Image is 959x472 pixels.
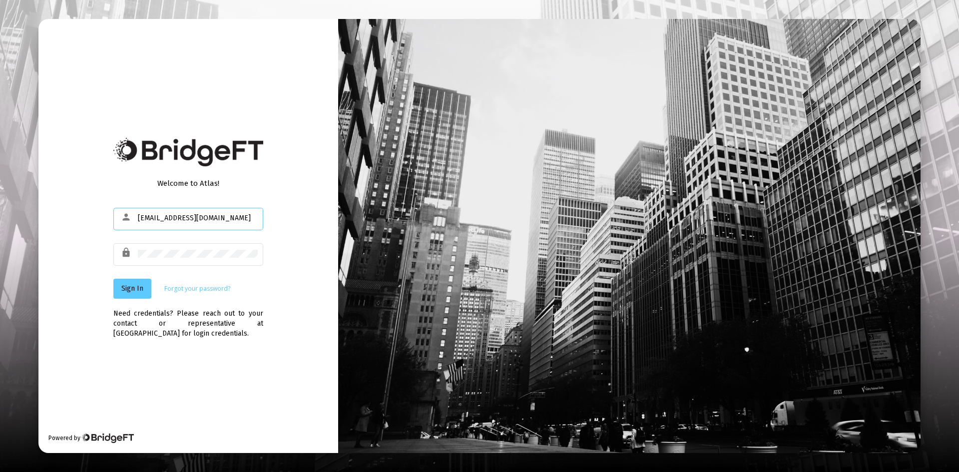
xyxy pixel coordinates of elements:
[48,433,134,443] div: Powered by
[81,433,134,443] img: Bridge Financial Technology Logo
[138,214,258,222] input: Email or Username
[113,299,263,339] div: Need credentials? Please reach out to your contact or representative at [GEOGRAPHIC_DATA] for log...
[113,138,263,166] img: Bridge Financial Technology Logo
[113,279,151,299] button: Sign In
[121,247,133,259] mat-icon: lock
[121,211,133,223] mat-icon: person
[113,178,263,188] div: Welcome to Atlas!
[121,284,143,293] span: Sign In
[164,284,230,294] a: Forgot your password?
